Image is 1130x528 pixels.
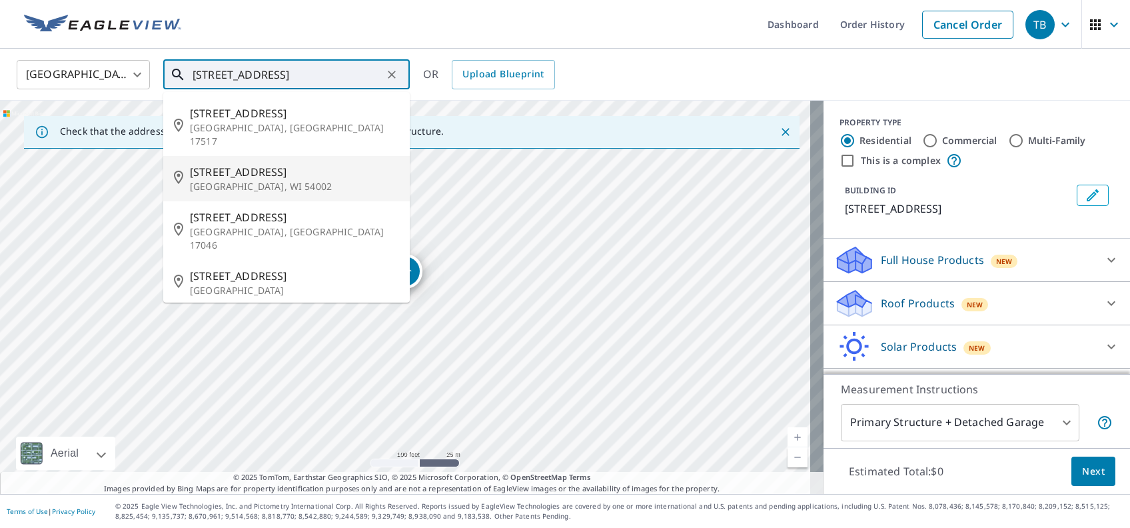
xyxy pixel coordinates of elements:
p: [GEOGRAPHIC_DATA], [GEOGRAPHIC_DATA] 17517 [190,121,399,148]
label: Residential [859,134,911,147]
div: Roof ProductsNew [834,287,1119,319]
div: Solar ProductsNew [834,331,1119,363]
div: [GEOGRAPHIC_DATA] [17,56,150,93]
span: Your report will include the primary structure and a detached garage if one exists. [1097,415,1113,431]
p: | [7,507,95,515]
p: [GEOGRAPHIC_DATA], [GEOGRAPHIC_DATA] 17046 [190,225,399,252]
a: Upload Blueprint [452,60,554,89]
p: Roof Products [881,295,955,311]
div: Primary Structure + Detached Garage [841,404,1079,441]
p: Solar Products [881,339,957,355]
button: Edit building 1 [1077,185,1109,206]
div: PROPERTY TYPE [840,117,1114,129]
button: Next [1071,457,1115,487]
span: [STREET_ADDRESS] [190,164,399,180]
div: OR [423,60,555,89]
div: Full House ProductsNew [834,244,1119,276]
span: New [967,299,983,310]
button: Close [777,123,794,141]
p: Check that the address is accurate, then drag the marker over the correct structure. [60,125,444,137]
span: © 2025 TomTom, Earthstar Geographics SIO, © 2025 Microsoft Corporation, © [233,472,591,483]
p: © 2025 Eagle View Technologies, Inc. and Pictometry International Corp. All Rights Reserved. Repo... [115,501,1123,521]
img: EV Logo [24,15,181,35]
input: Search by address or latitude-longitude [193,56,382,93]
span: Upload Blueprint [462,66,544,83]
a: Privacy Policy [52,507,95,516]
a: Cancel Order [922,11,1013,39]
label: Multi-Family [1028,134,1086,147]
p: [GEOGRAPHIC_DATA], WI 54002 [190,180,399,193]
a: Terms of Use [7,507,48,516]
span: [STREET_ADDRESS] [190,268,399,284]
p: Full House Products [881,252,984,268]
button: Clear [382,65,401,84]
div: TB [1025,10,1055,39]
a: Terms [569,472,591,482]
p: [STREET_ADDRESS] [845,201,1071,217]
p: Estimated Total: $0 [838,457,954,486]
span: [STREET_ADDRESS] [190,209,399,225]
label: Commercial [942,134,997,147]
a: Current Level 18, Zoom Out [788,447,808,467]
a: Current Level 18, Zoom In [788,427,808,447]
a: OpenStreetMap [510,472,566,482]
div: Aerial [47,437,83,470]
div: Aerial [16,437,115,470]
p: Measurement Instructions [841,381,1113,397]
span: Next [1082,463,1105,480]
span: [STREET_ADDRESS] [190,105,399,121]
p: [GEOGRAPHIC_DATA] [190,284,399,297]
p: BUILDING ID [845,185,896,196]
label: This is a complex [861,154,941,167]
span: New [969,343,985,353]
span: New [996,256,1013,267]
